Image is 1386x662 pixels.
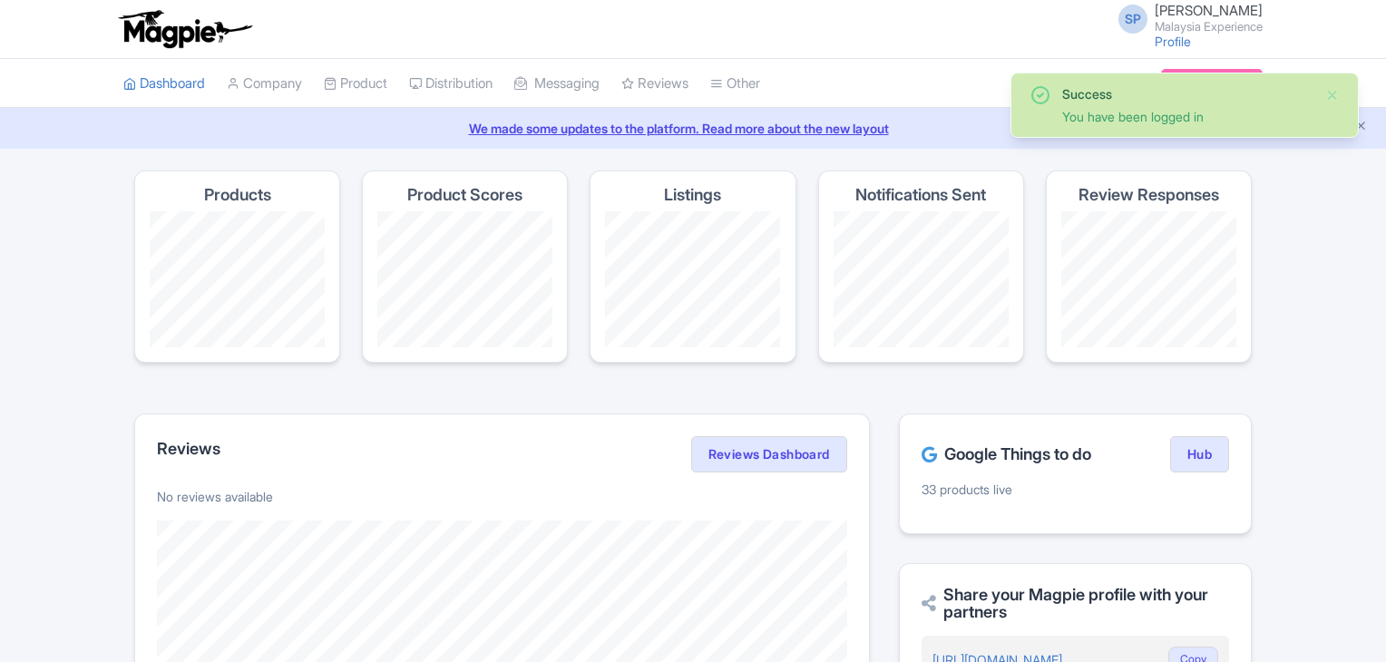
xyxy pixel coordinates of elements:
[1155,2,1263,19] span: [PERSON_NAME]
[691,436,847,472] a: Reviews Dashboard
[1118,5,1147,34] span: SP
[157,440,220,458] h2: Reviews
[1155,34,1191,49] a: Profile
[157,487,847,506] p: No reviews available
[114,9,255,49] img: logo-ab69f6fb50320c5b225c76a69d11143b.png
[204,186,271,204] h4: Products
[1062,107,1311,126] div: You have been logged in
[227,59,302,109] a: Company
[1354,117,1368,138] button: Close announcement
[922,586,1229,622] h2: Share your Magpie profile with your partners
[664,186,721,204] h4: Listings
[1155,21,1263,33] small: Malaysia Experience
[11,119,1375,138] a: We made some updates to the platform. Read more about the new layout
[1325,84,1340,106] button: Close
[407,186,522,204] h4: Product Scores
[1161,69,1263,96] a: Subscription
[324,59,387,109] a: Product
[922,445,1091,463] h2: Google Things to do
[514,59,600,109] a: Messaging
[1170,436,1229,472] a: Hub
[1108,4,1263,33] a: SP [PERSON_NAME] Malaysia Experience
[1079,186,1219,204] h4: Review Responses
[922,480,1229,499] p: 33 products live
[710,59,760,109] a: Other
[855,186,986,204] h4: Notifications Sent
[409,59,493,109] a: Distribution
[1062,84,1311,103] div: Success
[123,59,205,109] a: Dashboard
[621,59,688,109] a: Reviews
